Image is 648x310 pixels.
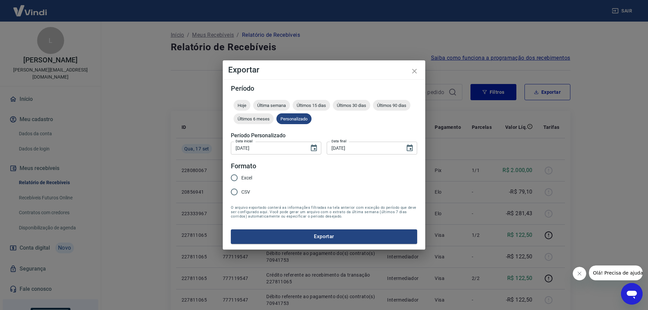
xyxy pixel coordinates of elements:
[253,100,290,111] div: Última semana
[573,267,586,280] iframe: Fechar mensagem
[234,113,274,124] div: Últimos 6 meses
[231,142,304,154] input: DD/MM/YYYY
[231,205,417,219] span: O arquivo exportado conterá as informações filtradas na tela anterior com exceção do período que ...
[403,141,416,155] button: Choose date, selected date is 17 de set de 2025
[373,100,410,111] div: Últimos 90 dias
[231,161,256,171] legend: Formato
[231,85,417,92] h5: Período
[234,103,250,108] span: Hoje
[276,113,312,124] div: Personalizado
[236,139,253,144] label: Data inicial
[331,139,347,144] label: Data final
[231,132,417,139] h5: Período Personalizado
[276,116,312,121] span: Personalizado
[293,100,330,111] div: Últimos 15 dias
[621,283,643,305] iframe: Botão para abrir a janela de mensagens
[241,189,250,196] span: CSV
[234,116,274,121] span: Últimos 6 meses
[231,229,417,244] button: Exportar
[327,142,400,154] input: DD/MM/YYYY
[228,66,420,74] h4: Exportar
[406,63,423,79] button: close
[373,103,410,108] span: Últimos 90 dias
[333,103,370,108] span: Últimos 30 dias
[589,265,643,280] iframe: Mensagem da empresa
[234,100,250,111] div: Hoje
[307,141,321,155] button: Choose date, selected date is 1 de ago de 2025
[241,174,252,181] span: Excel
[4,5,57,10] span: Olá! Precisa de ajuda?
[253,103,290,108] span: Última semana
[293,103,330,108] span: Últimos 15 dias
[333,100,370,111] div: Últimos 30 dias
